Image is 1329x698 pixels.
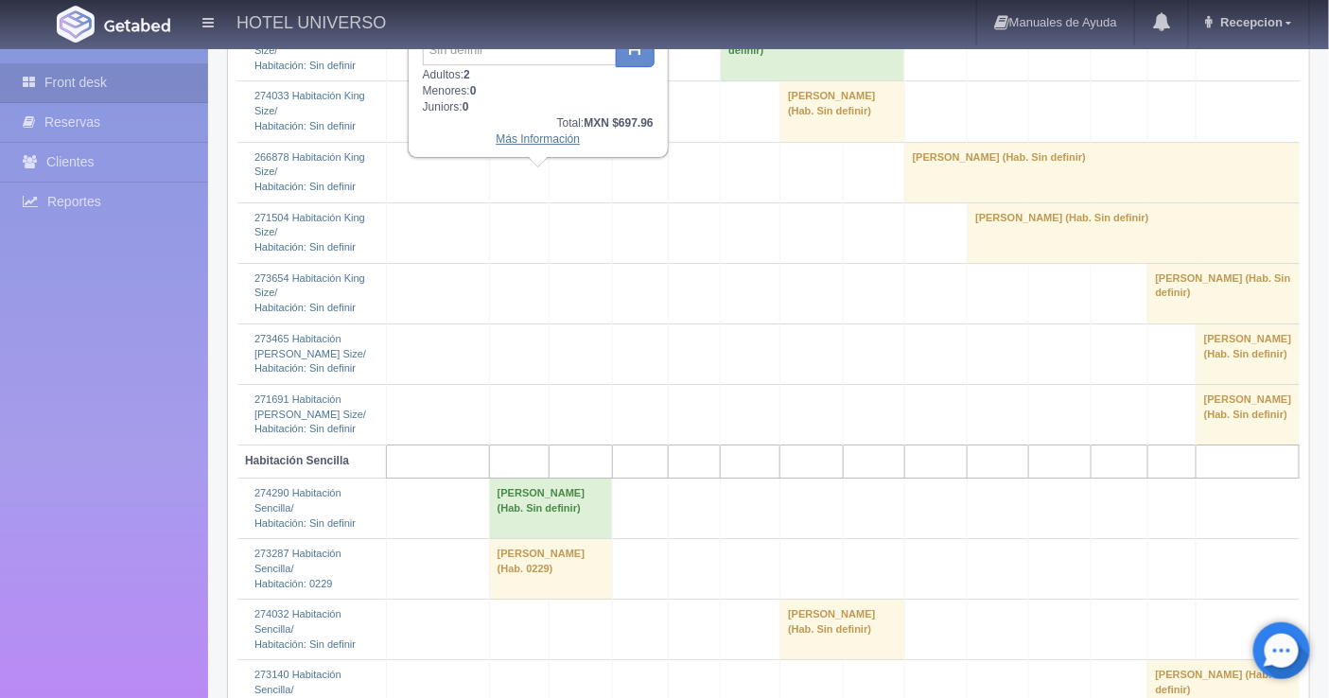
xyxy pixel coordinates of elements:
img: Getabed [57,6,95,43]
td: [PERSON_NAME] (Hab. Sin definir) [780,81,905,142]
a: 273287 Habitación Sencilla/Habitación: 0229 [254,548,341,588]
td: [PERSON_NAME] (Hab. Sin definir) [904,142,1299,202]
a: 274032 Habitación Sencilla/Habitación: Sin definir [254,608,356,649]
h4: HOTEL UNIVERSO [236,9,386,33]
input: Sin definir [423,35,617,65]
td: [PERSON_NAME] (Hab. Sin definir) [489,479,612,539]
a: 266878 Habitación King Size/Habitación: Sin definir [254,151,365,192]
b: Habitación Sencilla [245,454,349,467]
a: Más Información [496,132,580,146]
td: [PERSON_NAME] (Hab. Sin definir) [721,21,905,81]
a: 271504 Habitación King Size/Habitación: Sin definir [254,212,365,253]
b: 0 [463,100,469,113]
td: [PERSON_NAME] (Hab. Sin definir) [1197,323,1300,384]
td: [PERSON_NAME] (Hab. Sin definir) [1147,263,1299,323]
b: 0 [470,84,477,97]
div: Total: [423,115,654,131]
a: 274026 Habitación King Size/Habitación: Sin definir [254,29,365,70]
a: 273465 Habitación [PERSON_NAME] Size/Habitación: Sin definir [254,333,366,374]
td: [PERSON_NAME] (Hab. Sin definir) [1197,384,1300,445]
td: [PERSON_NAME] (Hab. Sin definir) [968,202,1300,263]
b: MXN $697.96 [584,116,653,130]
td: [PERSON_NAME] (Hab. Sin definir) [780,600,905,660]
span: Recepcion [1216,15,1284,29]
a: 271691 Habitación [PERSON_NAME] Size/Habitación: Sin definir [254,393,366,434]
a: 273654 Habitación King Size/Habitación: Sin definir [254,272,365,313]
a: 274290 Habitación Sencilla/Habitación: Sin definir [254,487,356,528]
a: 274033 Habitación King Size/Habitación: Sin definir [254,90,365,131]
b: 2 [463,68,470,81]
td: [PERSON_NAME] (Hab. 0229) [489,539,612,600]
img: Getabed [104,18,170,32]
